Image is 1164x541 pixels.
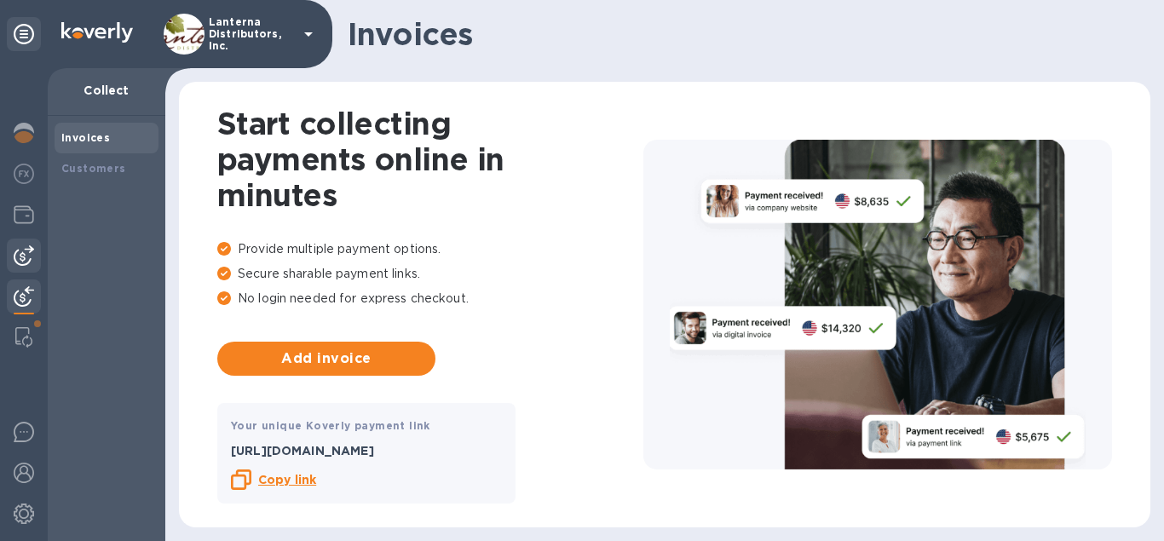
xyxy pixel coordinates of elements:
[217,240,643,258] p: Provide multiple payment options.
[61,162,126,175] b: Customers
[61,131,110,144] b: Invoices
[231,419,430,432] b: Your unique Koverly payment link
[348,16,1137,52] h1: Invoices
[231,442,502,459] p: [URL][DOMAIN_NAME]
[217,342,435,376] button: Add invoice
[217,265,643,283] p: Secure sharable payment links.
[217,106,643,213] h1: Start collecting payments online in minutes
[61,22,133,43] img: Logo
[217,290,643,308] p: No login needed for express checkout.
[14,164,34,184] img: Foreign exchange
[209,16,294,52] p: Lanterna Distributors, Inc.
[7,17,41,51] div: Unpin categories
[14,204,34,225] img: Wallets
[258,473,316,486] b: Copy link
[231,348,422,369] span: Add invoice
[61,82,152,99] p: Collect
